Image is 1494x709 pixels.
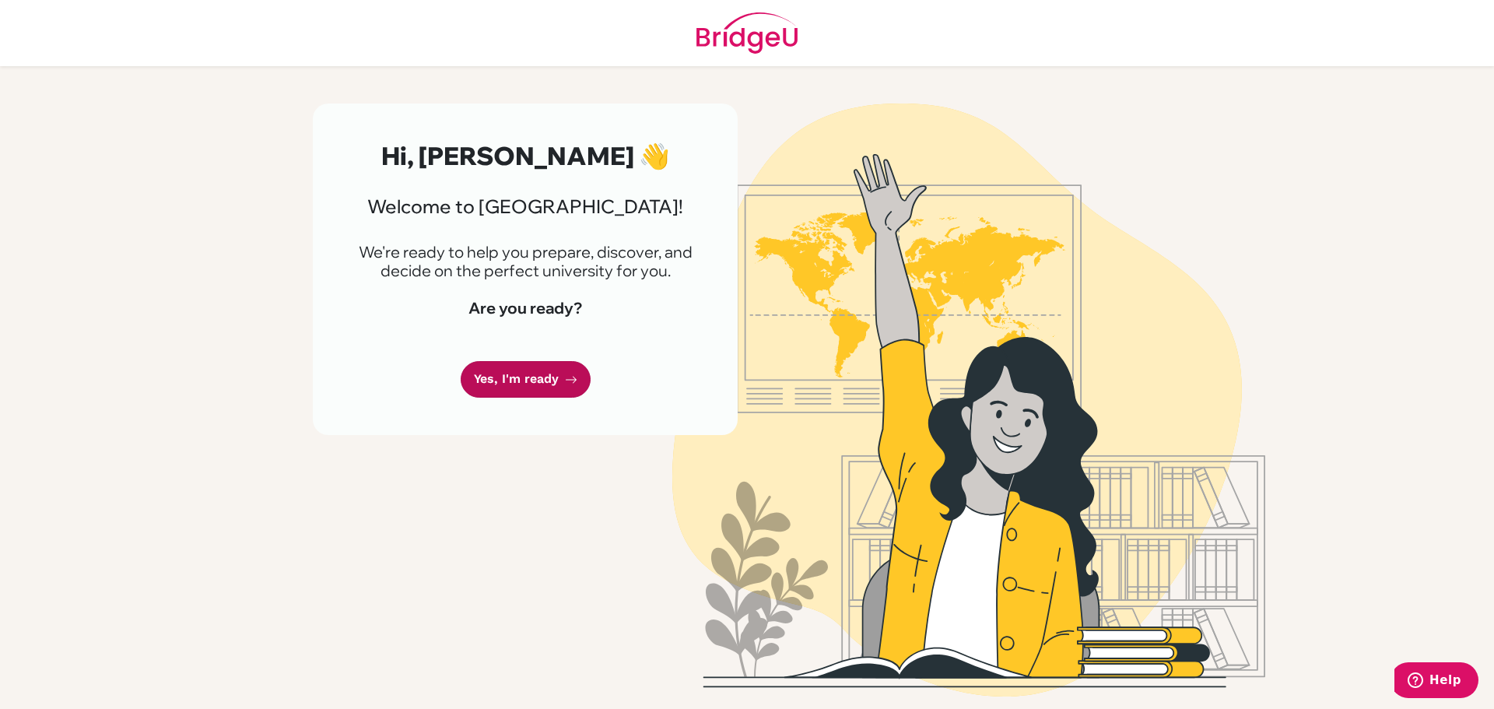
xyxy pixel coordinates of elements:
[350,299,700,318] h4: Are you ready?
[525,104,1412,697] img: Welcome to Bridge U
[1394,662,1478,701] iframe: Opens a widget where you can find more information
[461,361,591,398] a: Yes, I'm ready
[350,141,700,170] h2: Hi, [PERSON_NAME] 👋
[350,195,700,218] h3: Welcome to [GEOGRAPHIC_DATA]!
[350,243,700,280] p: We're ready to help you prepare, discover, and decide on the perfect university for you.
